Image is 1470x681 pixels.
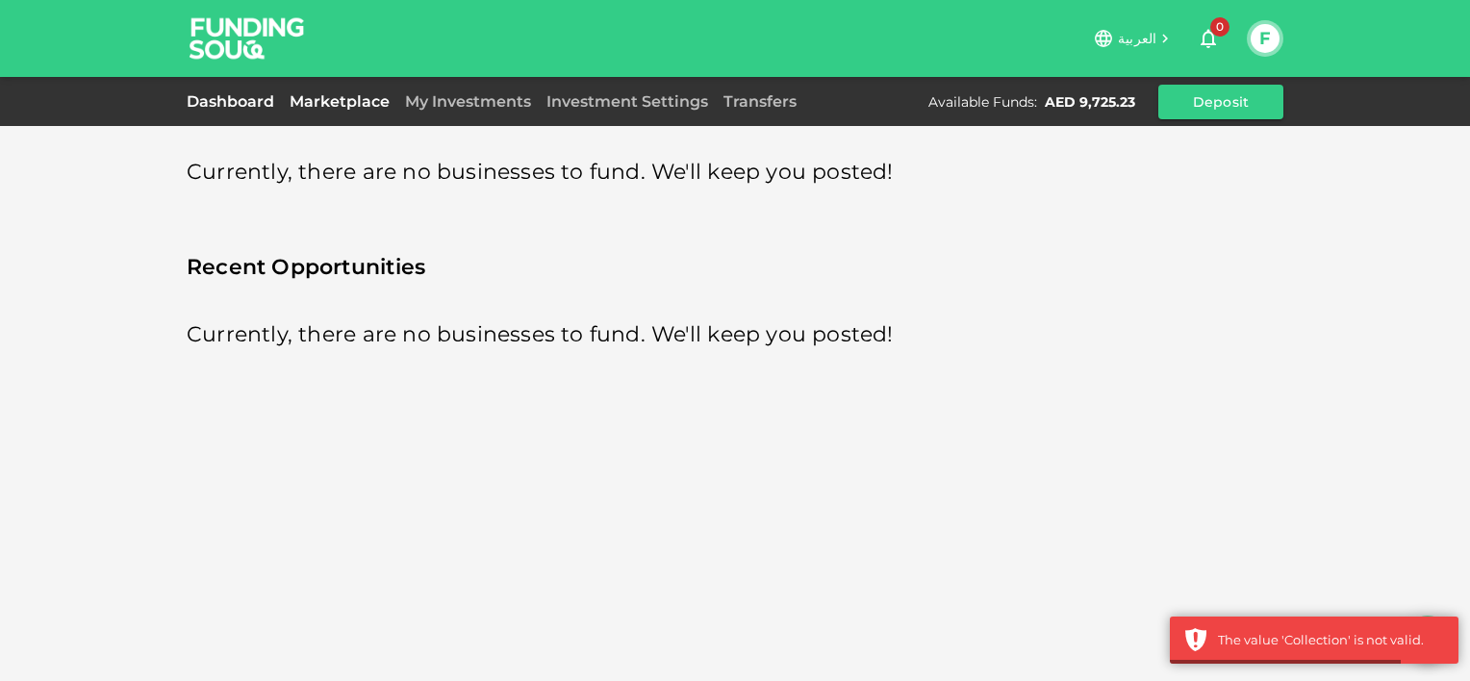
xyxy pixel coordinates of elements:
span: 0 [1210,17,1229,37]
span: Currently, there are no businesses to fund. We'll keep you posted! [187,154,894,191]
button: F [1251,24,1280,53]
a: Marketplace [282,92,397,111]
button: Deposit [1158,85,1283,119]
span: العربية [1118,30,1156,47]
div: The value 'Collection' is not valid. [1218,631,1444,650]
a: Dashboard [187,92,282,111]
span: Recent Opportunities [187,249,1283,287]
button: 0 [1189,19,1228,58]
a: Transfers [716,92,804,111]
div: Available Funds : [928,92,1037,112]
a: My Investments [397,92,539,111]
span: Currently, there are no businesses to fund. We'll keep you posted! [187,316,894,354]
div: AED 9,725.23 [1045,92,1135,112]
a: Investment Settings [539,92,716,111]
